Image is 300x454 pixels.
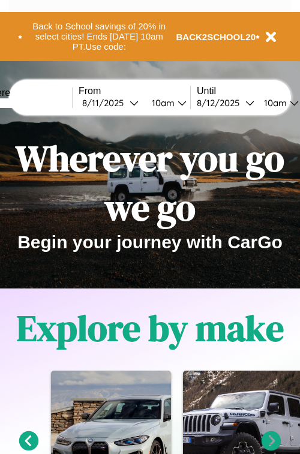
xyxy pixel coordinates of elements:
label: From [79,86,190,97]
b: BACK2SCHOOL20 [176,32,256,42]
h1: Explore by make [17,303,284,353]
div: 8 / 12 / 2025 [197,97,245,109]
button: 8/11/2025 [79,97,142,109]
div: 10am [146,97,178,109]
div: 8 / 11 / 2025 [82,97,130,109]
div: 10am [258,97,290,109]
button: Back to School savings of 20% in select cities! Ends [DATE] 10am PT.Use code: [22,18,176,55]
button: 10am [142,97,190,109]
